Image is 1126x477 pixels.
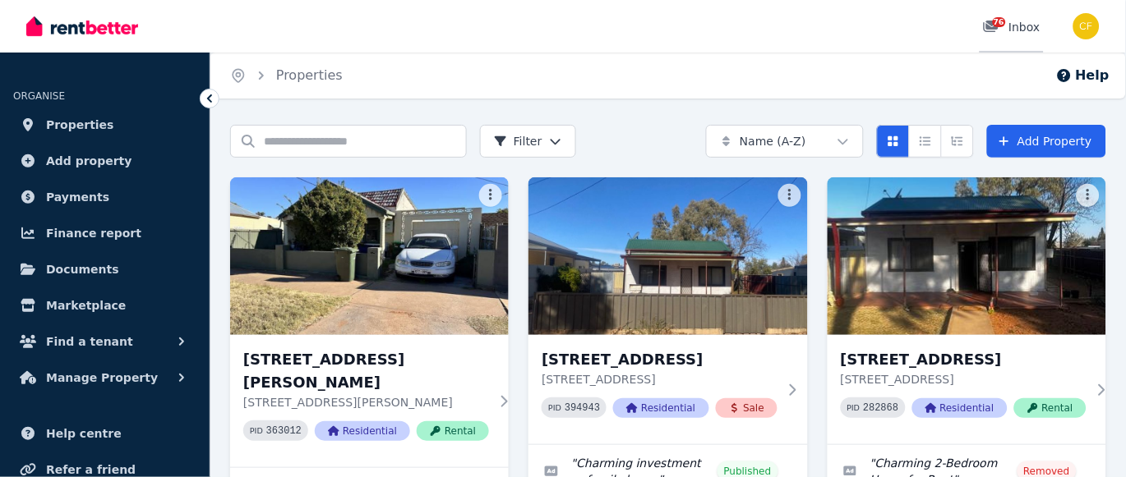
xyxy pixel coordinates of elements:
[46,296,126,315] span: Marketplace
[13,90,65,102] span: ORGANISE
[479,184,502,207] button: More options
[542,371,778,388] p: [STREET_ADDRESS]
[13,417,196,450] a: Help centre
[417,421,489,441] span: Rental
[210,53,362,99] nav: Breadcrumb
[13,253,196,286] a: Documents
[983,19,1041,35] div: Inbox
[243,394,489,410] p: [STREET_ADDRESS][PERSON_NAME]
[542,348,778,371] h3: [STREET_ADDRESS]
[13,361,196,394] button: Manage Property
[13,325,196,358] button: Find a tenant
[877,125,910,158] button: Card view
[13,144,196,177] a: Add property
[841,371,1087,388] p: [STREET_ADDRESS]
[46,187,109,207] span: Payments
[613,398,708,418] span: Residential
[528,177,807,335] img: 161 Cornish St, Broken Hill
[266,425,302,437] code: 363012
[1077,184,1100,207] button: More options
[230,177,509,335] img: 106 Beryl St, Broken Hill
[1014,398,1087,418] span: Rental
[13,108,196,141] a: Properties
[46,259,119,279] span: Documents
[841,348,1087,371] h3: [STREET_ADDRESS]
[864,402,899,414] code: 282868
[828,177,1106,444] a: 161 Cornish Street, Broken Hill[STREET_ADDRESS][STREET_ADDRESS]PID 282868ResidentialRental
[548,403,561,412] small: PID
[250,426,263,435] small: PID
[46,424,122,443] span: Help centre
[46,332,133,351] span: Find a tenant
[565,402,600,414] code: 394943
[13,289,196,322] a: Marketplace
[243,348,489,394] h3: [STREET_ADDRESS][PERSON_NAME]
[716,398,778,418] span: Sale
[828,177,1106,335] img: 161 Cornish Street, Broken Hill
[847,403,861,412] small: PID
[740,133,806,149] span: Name (A-Z)
[778,184,801,207] button: More options
[993,17,1006,27] span: 76
[706,125,864,158] button: Name (A-Z)
[13,217,196,250] a: Finance report
[276,67,343,83] a: Properties
[1073,13,1100,39] img: Christos Fassoulidis
[987,125,1106,158] a: Add Property
[315,421,410,441] span: Residential
[877,125,974,158] div: View options
[46,368,158,388] span: Manage Property
[912,398,1008,418] span: Residential
[46,151,132,171] span: Add property
[528,177,807,444] a: 161 Cornish St, Broken Hill[STREET_ADDRESS][STREET_ADDRESS]PID 394943ResidentialSale
[26,14,138,39] img: RentBetter
[941,125,974,158] button: Expanded list view
[1056,66,1110,85] button: Help
[46,115,114,135] span: Properties
[46,223,141,243] span: Finance report
[13,181,196,213] a: Payments
[494,133,542,149] span: Filter
[909,125,942,158] button: Compact list view
[230,177,509,467] a: 106 Beryl St, Broken Hill[STREET_ADDRESS][PERSON_NAME][STREET_ADDRESS][PERSON_NAME]PID 363012Resi...
[480,125,576,158] button: Filter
